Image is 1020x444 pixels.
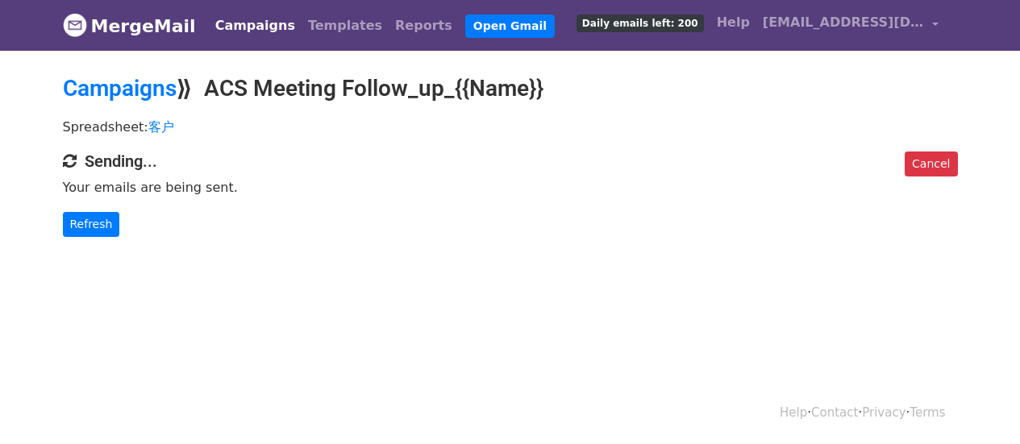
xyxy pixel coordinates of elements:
[811,405,858,420] a: Contact
[63,75,958,102] h2: ⟫ ACS Meeting Follow_up_{{Name}}
[209,10,302,42] a: Campaigns
[710,6,756,39] a: Help
[63,179,958,196] p: Your emails are being sent.
[63,75,177,102] a: Campaigns
[862,405,906,420] a: Privacy
[63,118,958,135] p: Spreadsheet:
[63,9,196,43] a: MergeMail
[63,151,958,171] h4: Sending...
[63,212,120,237] a: Refresh
[577,15,704,32] span: Daily emails left: 200
[302,10,389,42] a: Templates
[389,10,459,42] a: Reports
[780,405,807,420] a: Help
[465,15,555,38] a: Open Gmail
[905,151,957,176] a: Cancel
[63,13,87,37] img: MergeMail logo
[763,13,924,32] span: [EMAIL_ADDRESS][DOMAIN_NAME]
[910,405,945,420] a: Terms
[756,6,945,44] a: [EMAIL_ADDRESS][DOMAIN_NAME]
[570,6,710,39] a: Daily emails left: 200
[148,119,174,135] a: 客户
